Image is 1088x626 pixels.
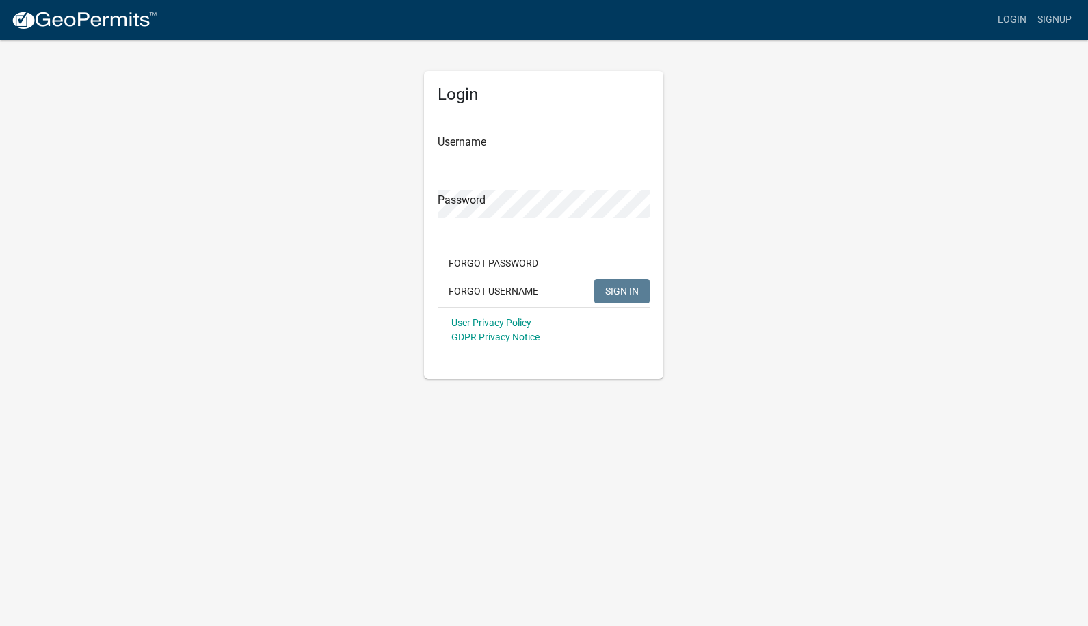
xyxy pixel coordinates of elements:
button: Forgot Password [438,251,549,275]
button: Forgot Username [438,279,549,303]
a: Login [992,7,1032,33]
a: User Privacy Policy [451,317,531,328]
button: SIGN IN [594,279,650,303]
a: Signup [1032,7,1077,33]
a: GDPR Privacy Notice [451,331,540,342]
h5: Login [438,85,650,105]
span: SIGN IN [605,285,639,296]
